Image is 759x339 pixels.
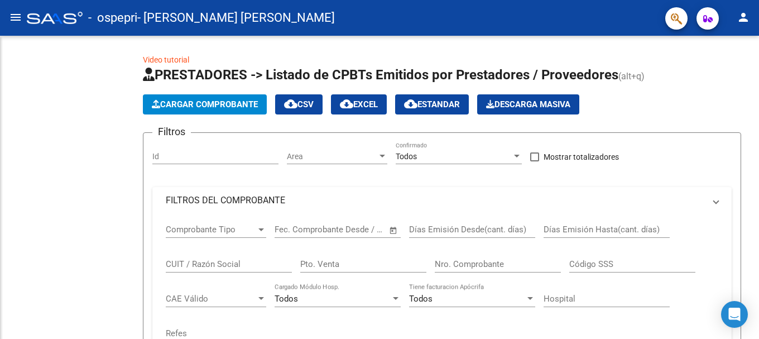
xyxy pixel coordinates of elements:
span: Area [287,152,377,161]
mat-icon: cloud_download [284,97,297,111]
span: (alt+q) [618,71,645,82]
input: Fecha fin [330,225,384,235]
mat-expansion-panel-header: FILTROS DEL COMPROBANTE [152,187,732,214]
span: Todos [275,294,298,304]
button: Descarga Masiva [477,94,579,114]
button: EXCEL [331,94,387,114]
mat-icon: cloud_download [340,97,353,111]
h3: Filtros [152,124,191,140]
a: Video tutorial [143,55,189,64]
span: Estandar [404,99,460,109]
mat-icon: menu [9,11,22,24]
span: PRESTADORES -> Listado de CPBTs Emitidos por Prestadores / Proveedores [143,67,618,83]
span: CSV [284,99,314,109]
span: - ospepri [88,6,137,30]
button: CSV [275,94,323,114]
span: Cargar Comprobante [152,99,258,109]
span: - [PERSON_NAME] [PERSON_NAME] [137,6,335,30]
span: Todos [409,294,433,304]
button: Estandar [395,94,469,114]
button: Open calendar [387,224,400,237]
button: Cargar Comprobante [143,94,267,114]
mat-icon: cloud_download [404,97,417,111]
div: Open Intercom Messenger [721,301,748,328]
span: Mostrar totalizadores [544,150,619,164]
mat-panel-title: FILTROS DEL COMPROBANTE [166,194,705,207]
input: Fecha inicio [275,225,320,235]
span: Descarga Masiva [486,99,570,109]
span: EXCEL [340,99,378,109]
span: Comprobante Tipo [166,225,256,235]
app-download-masive: Descarga masiva de comprobantes (adjuntos) [477,94,579,114]
span: Todos [396,152,417,161]
span: CAE Válido [166,294,256,304]
mat-icon: person [737,11,750,24]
